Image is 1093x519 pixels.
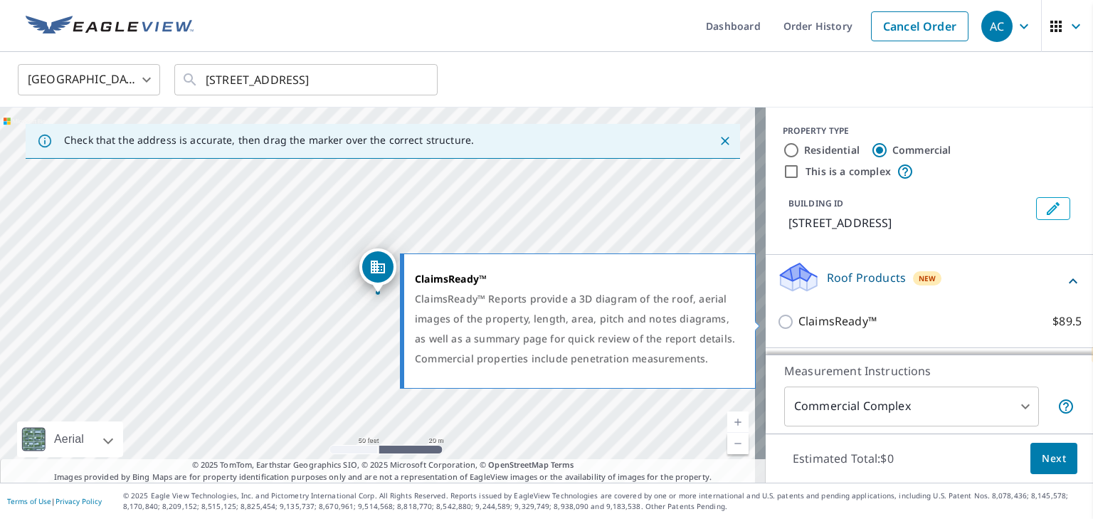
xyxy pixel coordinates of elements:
[783,125,1076,137] div: PROPERTY TYPE
[123,491,1086,512] p: © 2025 Eagle View Technologies, Inc. and Pictometry International Corp. All Rights Reserved. Repo...
[56,496,102,506] a: Privacy Policy
[716,132,734,150] button: Close
[1030,443,1077,475] button: Next
[7,496,51,506] a: Terms of Use
[981,11,1013,42] div: AC
[551,459,574,470] a: Terms
[7,497,102,505] p: |
[415,272,487,285] strong: ClaimsReady™
[206,60,408,100] input: Search by address or latitude-longitude
[415,289,737,369] div: ClaimsReady™ Reports provide a 3D diagram of the roof, aerial images of the property, length, are...
[892,143,951,157] label: Commercial
[777,261,1082,301] div: Roof ProductsNew
[806,164,891,179] label: This is a complex
[727,411,749,433] a: Current Level 19, Zoom In
[1036,197,1070,220] button: Edit building 1
[359,248,396,293] div: Dropped pin, building 1, Commercial property, 569 Main St Monroe, CT 06468
[1042,450,1066,468] span: Next
[64,134,474,147] p: Check that the address is accurate, then drag the marker over the correct structure.
[788,214,1030,231] p: [STREET_ADDRESS]
[727,433,749,454] a: Current Level 19, Zoom Out
[26,16,194,37] img: EV Logo
[804,143,860,157] label: Residential
[919,273,936,284] span: New
[192,459,574,471] span: © 2025 TomTom, Earthstar Geographics SIO, © 2025 Microsoft Corporation, ©
[18,60,160,100] div: [GEOGRAPHIC_DATA]
[798,313,877,330] p: ClaimsReady™
[1057,398,1074,415] span: Each building may require a separate measurement report; if so, your account will be billed per r...
[50,421,88,457] div: Aerial
[784,362,1074,379] p: Measurement Instructions
[788,197,843,209] p: BUILDING ID
[871,11,968,41] a: Cancel Order
[781,443,905,474] p: Estimated Total: $0
[17,421,123,457] div: Aerial
[488,459,548,470] a: OpenStreetMap
[827,269,906,286] p: Roof Products
[784,387,1039,426] div: Commercial Complex
[1052,313,1082,330] p: $89.5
